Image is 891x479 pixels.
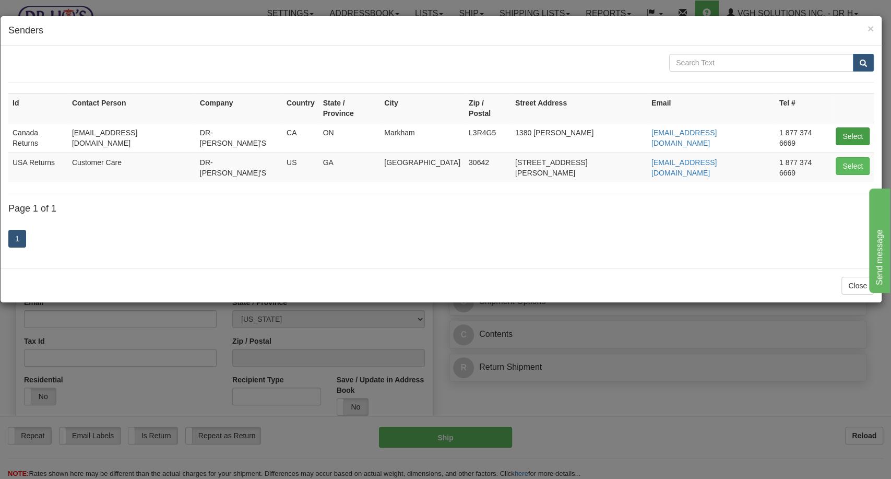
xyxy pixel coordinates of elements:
[8,123,68,153] td: Canada Returns
[319,153,381,182] td: GA
[196,93,282,123] th: Company
[8,204,874,214] h4: Page 1 of 1
[282,153,319,182] td: US
[841,277,874,295] button: Close
[651,158,717,177] a: [EMAIL_ADDRESS][DOMAIN_NAME]
[8,153,68,182] td: USA Returns
[511,93,647,123] th: Street Address
[380,153,465,182] td: [GEOGRAPHIC_DATA]
[868,22,874,34] span: ×
[836,127,870,145] button: Select
[775,153,831,182] td: 1 877 374 6669
[380,93,465,123] th: City
[651,128,717,147] a: [EMAIL_ADDRESS][DOMAIN_NAME]
[775,93,831,123] th: Tel #
[282,93,319,123] th: Country
[465,123,511,153] td: L3R4G5
[68,93,196,123] th: Contact Person
[68,153,196,182] td: Customer Care
[8,93,68,123] th: Id
[867,186,890,293] iframe: chat widget
[511,153,647,182] td: [STREET_ADDRESS][PERSON_NAME]
[8,230,26,248] a: 1
[196,153,282,182] td: DR-[PERSON_NAME]'S
[282,123,319,153] td: CA
[8,6,97,19] div: Send message
[465,153,511,182] td: 30642
[868,23,874,34] button: Close
[647,93,775,123] th: Email
[836,157,870,175] button: Select
[511,123,647,153] td: 1380 [PERSON_NAME]
[669,54,853,72] input: Search Text
[319,123,381,153] td: ON
[196,123,282,153] td: DR-[PERSON_NAME]'S
[775,123,831,153] td: 1 877 374 6669
[68,123,196,153] td: [EMAIL_ADDRESS][DOMAIN_NAME]
[465,93,511,123] th: Zip / Postal
[380,123,465,153] td: Markham
[8,24,874,38] h4: Senders
[319,93,381,123] th: State / Province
